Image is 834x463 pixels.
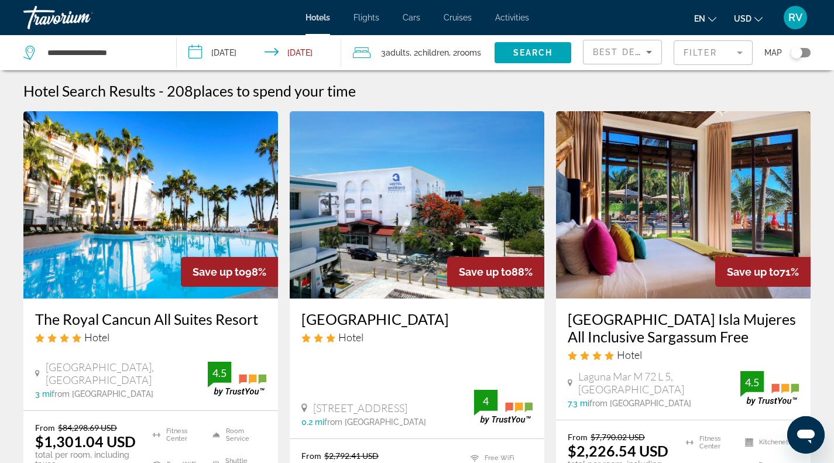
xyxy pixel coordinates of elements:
[23,111,278,299] img: Hotel image
[301,310,533,328] a: [GEOGRAPHIC_DATA]
[457,48,481,57] span: rooms
[556,111,811,299] img: Hotel image
[23,82,156,100] h1: Hotel Search Results
[694,10,716,27] button: Change language
[208,366,231,380] div: 4.5
[35,423,55,433] span: From
[52,389,153,399] span: from [GEOGRAPHIC_DATA]
[474,390,533,424] img: trustyou-badge.svg
[290,111,544,299] img: Hotel image
[147,423,207,447] li: Fitness Center
[208,362,266,396] img: trustyou-badge.svg
[353,13,379,22] a: Flights
[35,389,52,399] span: 3 mi
[35,310,266,328] a: The Royal Cancun All Suites Resort
[177,35,342,70] button: Check-in date: Nov 11, 2025 Check-out date: Nov 18, 2025
[159,82,164,100] span: -
[764,44,782,61] span: Map
[589,399,691,408] span: from [GEOGRAPHIC_DATA]
[788,12,802,23] span: RV
[568,348,799,361] div: 4 star Hotel
[593,47,654,57] span: Best Deals
[782,47,811,58] button: Toggle map
[58,423,117,433] del: $84,298.69 USD
[84,331,109,344] span: Hotel
[568,310,799,345] a: [GEOGRAPHIC_DATA] Isla Mujeres All Inclusive Sargassum Free
[301,417,324,427] span: 0.2 mi
[35,331,266,344] div: 4 star Hotel
[301,451,321,461] span: From
[193,266,245,278] span: Save up to
[306,13,330,22] a: Hotels
[386,48,410,57] span: Adults
[568,442,668,459] ins: $2,226.54 USD
[324,451,379,461] del: $2,792.41 USD
[740,371,799,406] img: trustyou-badge.svg
[787,416,825,454] iframe: Button to launch messaging window
[780,5,811,30] button: User Menu
[513,48,553,57] span: Search
[715,257,811,287] div: 71%
[474,394,497,408] div: 4
[593,45,652,59] mat-select: Sort by
[694,14,705,23] span: en
[447,257,544,287] div: 88%
[680,432,740,453] li: Fitness Center
[495,42,571,63] button: Search
[301,331,533,344] div: 3 star Hotel
[381,44,410,61] span: 3
[23,2,140,33] a: Travorium
[444,13,472,22] a: Cruises
[740,375,764,389] div: 4.5
[207,423,266,447] li: Room Service
[167,82,356,100] h2: 208
[418,48,449,57] span: Children
[674,40,753,66] button: Filter
[403,13,420,22] a: Cars
[578,370,740,396] span: Laguna Mar M 72 L 5, [GEOGRAPHIC_DATA]
[734,10,763,27] button: Change currency
[324,417,426,427] span: from [GEOGRAPHIC_DATA]
[495,13,529,22] a: Activities
[35,433,136,450] ins: $1,301.04 USD
[410,44,449,61] span: , 2
[591,432,645,442] del: $7,790.02 USD
[313,402,407,414] span: [STREET_ADDRESS]
[449,44,481,61] span: , 2
[181,257,278,287] div: 98%
[617,348,642,361] span: Hotel
[193,82,356,100] span: places to spend your time
[727,266,780,278] span: Save up to
[568,432,588,442] span: From
[459,266,512,278] span: Save up to
[338,331,363,344] span: Hotel
[739,432,799,453] li: Kitchenette
[341,35,495,70] button: Travelers: 3 adults, 2 children
[568,399,589,408] span: 7.3 mi
[46,361,208,386] span: [GEOGRAPHIC_DATA], [GEOGRAPHIC_DATA]
[734,14,751,23] span: USD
